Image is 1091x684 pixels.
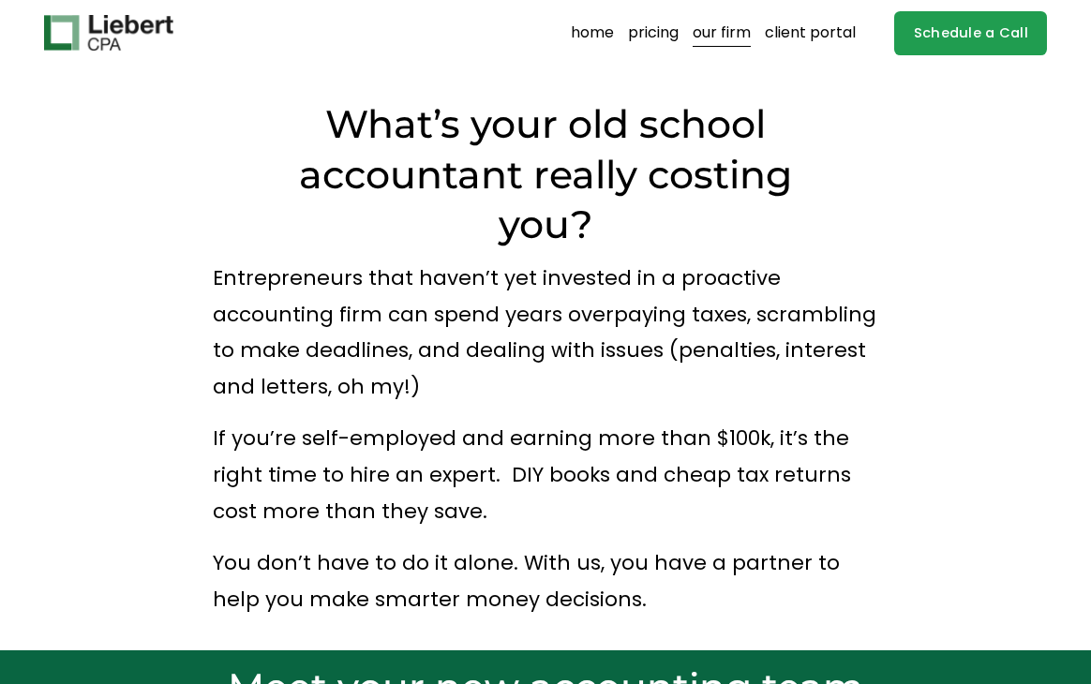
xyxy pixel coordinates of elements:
[213,260,878,406] p: Entrepreneurs that haven’t yet invested in a proactive accounting firm can spend years overpaying...
[213,545,878,618] p: You don’t have to do it alone. With us, you have a partner to help you make smarter money decisions.
[765,18,856,48] a: client portal
[571,18,614,48] a: home
[628,18,679,48] a: pricing
[213,421,878,530] p: If you’re self-employed and earning more than $100k, it’s the right time to hire an expert. DIY b...
[44,15,173,51] img: Liebert CPA
[693,18,751,48] a: our firm
[255,99,836,249] h2: What’s your old school accountant really costing you?
[894,11,1047,55] a: Schedule a Call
